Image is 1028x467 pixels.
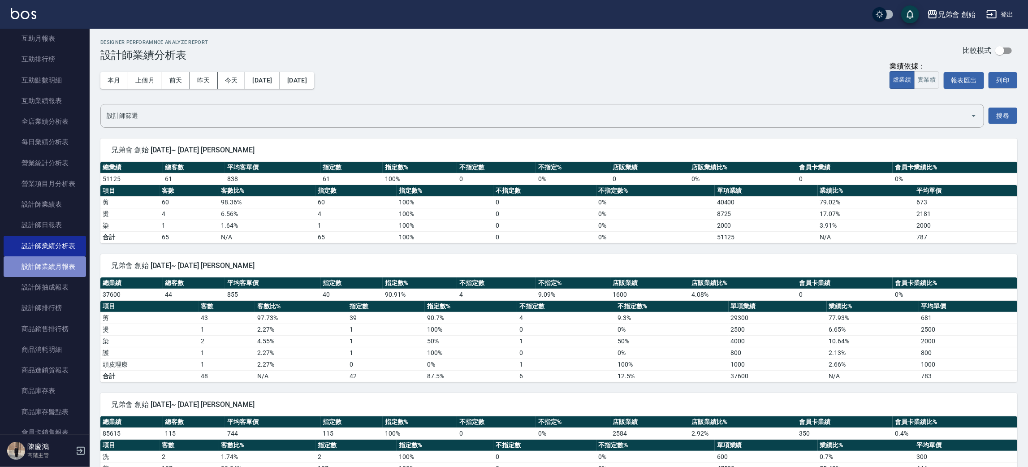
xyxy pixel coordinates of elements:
td: 2000 [919,335,1017,347]
td: 350 [797,428,893,439]
div: 業績依據： [890,62,939,71]
td: 染 [100,335,199,347]
td: 0.4 % [893,428,1017,439]
th: 客數 [199,301,255,312]
th: 單項業績 [715,440,818,451]
td: 0 % [536,428,610,439]
a: 互助月報表 [4,28,86,49]
th: 不指定% [536,162,610,173]
td: 6 [517,370,615,382]
th: 指定數 [347,301,425,312]
th: 會員卡業績比% [893,416,1017,428]
td: 洗 [100,451,160,463]
th: 平均單價 [914,440,1017,451]
td: 100 % [425,347,517,359]
td: 2500 [919,324,1017,335]
th: 業績比% [818,185,915,197]
th: 指定數% [383,277,457,289]
td: 6.56 % [219,208,316,220]
td: 44 [163,289,225,300]
th: 指定數 [321,277,383,289]
button: save [901,5,919,23]
td: 0 % [615,347,728,359]
td: 2584 [610,428,689,439]
td: 0 % [596,196,715,208]
td: 染 [100,220,160,231]
td: 40400 [715,196,818,208]
button: 今天 [218,72,246,89]
td: 4 [517,312,615,324]
a: 設計師業績月報表 [4,256,86,277]
td: 60 [160,196,219,208]
h2: Designer Perforamnce Analyze Report [100,39,208,45]
td: 9.09 % [536,289,610,300]
td: N/A [219,231,316,243]
td: N/A [818,231,915,243]
td: 0 [517,347,615,359]
button: 前天 [162,72,190,89]
th: 平均客單價 [225,162,321,173]
td: 100 % [397,208,493,220]
a: 設計師抽成報表 [4,277,86,298]
td: 0 [493,231,596,243]
td: 0% [596,231,715,243]
td: 43 [199,312,255,324]
th: 會員卡業績 [797,277,893,289]
th: 總業績 [100,416,163,428]
th: 客數比% [219,185,316,197]
th: 不指定數% [615,301,728,312]
th: 業績比% [818,440,915,451]
td: 61 [163,173,225,185]
a: 互助業績報表 [4,91,86,111]
td: 10.64 % [827,335,919,347]
td: 4.55 % [255,335,347,347]
th: 會員卡業績 [797,162,893,173]
button: 兄弟會 創始 [924,5,979,24]
th: 客數比% [219,440,316,451]
th: 指定數 [315,185,397,197]
td: 39 [347,312,425,324]
th: 不指定% [536,277,610,289]
td: 4000 [729,335,827,347]
th: 指定數 [315,440,397,451]
button: 昨天 [190,72,218,89]
td: 37600 [729,370,827,382]
th: 單項業績 [729,301,827,312]
th: 不指定數 [517,301,615,312]
td: 87.5% [425,370,517,382]
td: 100 % [615,359,728,370]
td: 85615 [100,428,163,439]
th: 指定數 [321,162,383,173]
td: 673 [914,196,1017,208]
td: 0.7 % [818,451,915,463]
th: 指定數% [397,440,493,451]
table: a dense table [100,185,1017,243]
h5: 陳慶鴻 [27,442,73,451]
td: 剪 [100,196,160,208]
td: 60 [315,196,397,208]
a: 營業項目月分析表 [4,173,86,194]
td: 2.92 % [689,428,797,439]
td: 0 % [615,324,728,335]
td: 0 [797,289,893,300]
td: 37600 [100,289,163,300]
th: 不指定數% [596,185,715,197]
th: 不指定數 [457,416,536,428]
button: 實業績 [914,71,939,89]
th: 客數比% [255,301,347,312]
td: 48 [199,370,255,382]
td: 0 % [689,173,797,185]
td: 0 % [893,173,1017,185]
a: 互助排行榜 [4,49,86,69]
a: 設計師業績表 [4,194,86,215]
td: 50 % [615,335,728,347]
th: 會員卡業績比% [893,162,1017,173]
th: 不指定數% [596,440,715,451]
td: 2000 [715,220,818,231]
td: 2 [315,451,397,463]
td: 2000 [914,220,1017,231]
td: 0 % [596,220,715,231]
button: 登出 [983,6,1017,23]
td: 0 [493,220,596,231]
td: 燙 [100,324,199,335]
